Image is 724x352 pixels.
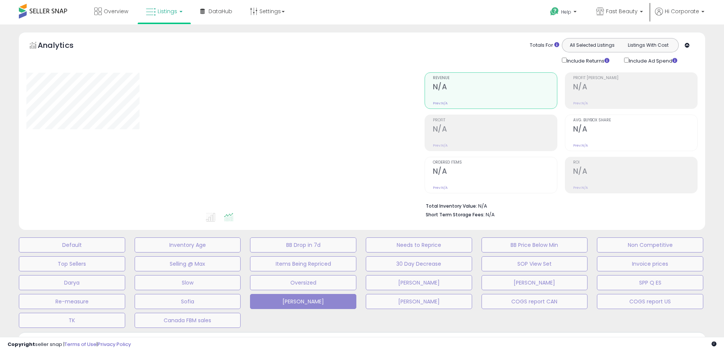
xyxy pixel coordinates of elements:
button: Inventory Age [135,237,241,253]
button: Sofia [135,294,241,309]
strong: Copyright [8,341,35,348]
h2: N/A [573,125,697,135]
button: [PERSON_NAME] [250,294,356,309]
button: Top Sellers [19,256,125,271]
button: COGS report CAN [482,294,588,309]
button: TK [19,313,125,328]
button: Default [19,237,125,253]
span: Avg. Buybox Share [573,118,697,122]
button: Slow [135,275,241,290]
h2: N/A [433,83,557,93]
button: Invoice prices [597,256,703,271]
span: Profit [PERSON_NAME] [573,76,697,80]
button: SOP View Set [482,256,588,271]
h5: Analytics [38,40,88,52]
span: N/A [486,211,495,218]
button: Selling @ Max [135,256,241,271]
small: Prev: N/A [573,143,588,148]
button: COGS report US [597,294,703,309]
div: Include Returns [556,56,618,65]
small: Prev: N/A [433,185,448,190]
i: Get Help [550,7,559,16]
button: Listings With Cost [620,40,676,50]
button: Re-measure [19,294,125,309]
span: Profit [433,118,557,122]
a: Help [544,1,584,24]
div: Include Ad Spend [618,56,689,65]
small: Prev: N/A [573,101,588,106]
b: Short Term Storage Fees: [426,211,485,218]
b: Total Inventory Value: [426,203,477,209]
h2: N/A [433,167,557,177]
span: Revenue [433,76,557,80]
button: [PERSON_NAME] [366,294,472,309]
button: All Selected Listings [564,40,620,50]
a: Hi Corporate [655,8,704,24]
span: DataHub [209,8,232,15]
small: Prev: N/A [433,101,448,106]
button: Items Being Repriced [250,256,356,271]
button: [PERSON_NAME] [482,275,588,290]
span: Listings [158,8,177,15]
button: BB Drop in 7d [250,237,356,253]
button: SPP Q ES [597,275,703,290]
span: Help [561,9,571,15]
span: ROI [573,161,697,165]
button: [PERSON_NAME] [366,275,472,290]
button: Needs to Reprice [366,237,472,253]
h2: N/A [573,83,697,93]
button: Non Competitive [597,237,703,253]
small: Prev: N/A [433,143,448,148]
h2: N/A [433,125,557,135]
span: Fast Beauty [606,8,638,15]
li: N/A [426,201,692,210]
small: Prev: N/A [573,185,588,190]
button: BB Price Below Min [482,237,588,253]
div: seller snap | | [8,341,131,348]
span: Ordered Items [433,161,557,165]
div: Totals For [530,42,559,49]
span: Overview [104,8,128,15]
button: Oversized [250,275,356,290]
span: Hi Corporate [665,8,699,15]
button: Darya [19,275,125,290]
h2: N/A [573,167,697,177]
button: Canada FBM sales [135,313,241,328]
button: 30 Day Decrease [366,256,472,271]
